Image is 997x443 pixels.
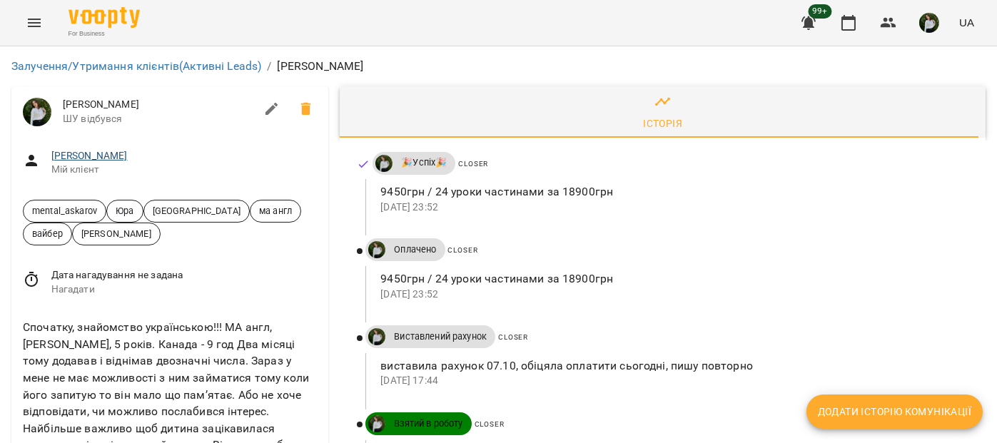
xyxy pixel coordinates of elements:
[17,6,51,40] button: Menu
[375,155,393,172] img: ДТ Чавага Вікторія
[51,268,318,282] span: Дата нагадування не задана
[380,287,963,302] p: [DATE] 23:52
[365,415,385,432] a: ДТ Чавага Вікторія
[498,333,528,341] span: Closer
[51,163,318,177] span: Мій клієнт
[69,29,140,39] span: For Business
[385,417,471,430] span: Взятий в роботу
[380,374,963,388] p: [DATE] 17:44
[51,150,128,161] a: [PERSON_NAME]
[365,328,385,345] a: ДТ Чавага Вікторія
[643,115,682,132] div: Історія
[380,200,963,215] p: [DATE] 23:52
[809,4,832,19] span: 99+
[959,15,974,30] span: UA
[475,420,505,428] span: Closer
[368,415,385,432] img: ДТ Чавага Вікторія
[69,7,140,28] img: Voopty Logo
[278,58,364,75] p: [PERSON_NAME]
[11,58,986,75] nav: breadcrumb
[818,403,971,420] span: Додати історію комунікації
[51,282,318,297] span: Нагадати
[953,9,980,36] button: UA
[806,394,983,429] button: Додати історію комунікації
[368,241,385,258] img: ДТ Чавага Вікторія
[380,270,963,287] p: 9450грн / 24 уроки частинами за 18900грн
[63,112,255,126] span: ШУ відбувся
[919,13,939,33] img: 6b662c501955233907b073253d93c30f.jpg
[24,204,106,218] span: mental_askarov
[458,160,488,168] span: Closer
[107,204,142,218] span: Юра
[380,183,963,200] p: 9450грн / 24 уроки частинами за 18900грн
[73,227,160,240] span: [PERSON_NAME]
[365,241,385,258] a: ДТ Чавага Вікторія
[267,58,271,75] li: /
[380,357,963,375] p: виставила рахунок 07.10, обіцяла оплатити сьогодні, пишу повторно
[24,227,71,240] span: вайбер
[373,155,393,172] a: ДТ Чавага Вікторія
[23,98,51,126] img: ДТ Чавага Вікторія
[368,328,385,345] img: ДТ Чавага Вікторія
[385,243,445,256] span: Оплачено
[393,156,455,169] span: 🎉Успіх🎉
[250,204,300,218] span: ма англ
[63,98,255,112] span: [PERSON_NAME]
[448,246,478,254] span: Closer
[385,330,495,343] span: Виставлений рахунок
[11,59,261,73] a: Залучення/Утримання клієнтів(Активні Leads)
[144,204,250,218] span: [GEOGRAPHIC_DATA]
